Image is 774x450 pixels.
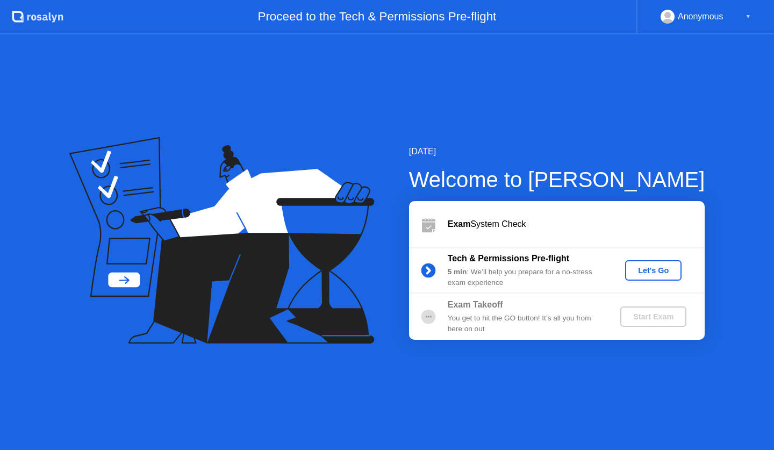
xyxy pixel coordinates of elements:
div: ▼ [746,10,751,24]
b: 5 min [448,268,467,276]
b: Exam Takeoff [448,300,503,309]
b: Tech & Permissions Pre-flight [448,254,569,263]
div: : We’ll help you prepare for a no-stress exam experience [448,267,603,289]
div: Welcome to [PERSON_NAME] [409,163,705,196]
div: Let's Go [629,266,677,275]
b: Exam [448,219,471,228]
div: System Check [448,218,705,231]
div: Start Exam [625,312,682,321]
div: [DATE] [409,145,705,158]
div: Anonymous [678,10,723,24]
button: Start Exam [620,306,686,327]
button: Let's Go [625,260,682,281]
div: You get to hit the GO button! It’s all you from here on out [448,313,603,335]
